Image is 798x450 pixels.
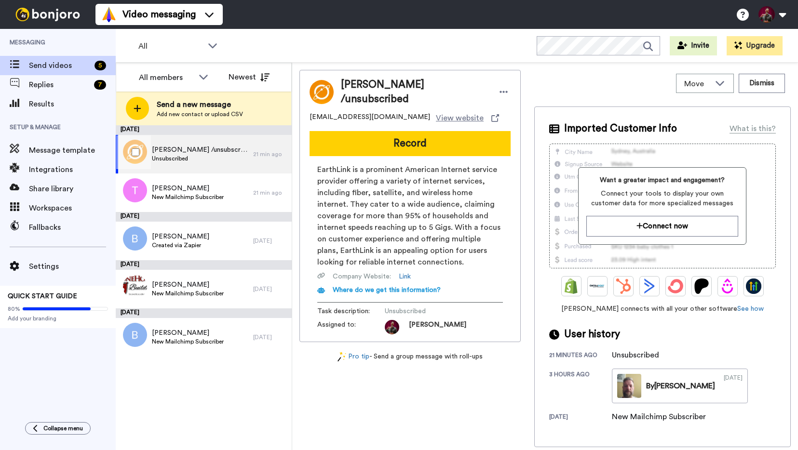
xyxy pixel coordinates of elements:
div: [DATE] [116,260,292,270]
img: Patreon [694,278,709,294]
span: [PERSON_NAME] [152,232,209,241]
span: Replies [29,79,90,91]
span: New Mailchimp Subscriber [152,338,224,345]
a: By[PERSON_NAME][DATE] [612,369,748,403]
img: bj-logo-header-white.svg [12,8,84,21]
span: Settings [29,261,116,272]
div: Unsubscribed [612,349,660,361]
span: Imported Customer Info [564,121,677,136]
span: 80% [8,305,20,313]
span: Task description : [317,306,385,316]
span: Workspaces [29,202,116,214]
div: [DATE] [724,374,743,398]
span: Assigned to: [317,320,385,334]
span: [PERSON_NAME] [152,184,224,193]
a: Pro tip [338,352,369,362]
button: Upgrade [727,36,783,55]
img: b.png [123,226,147,251]
div: 21 minutes ago [549,351,612,361]
button: Dismiss [739,74,785,93]
span: [PERSON_NAME] [152,280,224,290]
span: [PERSON_NAME] /unsubscribed [341,78,487,106]
span: EarthLink is a prominent American Internet service provider offering a variety of internet servic... [317,164,503,268]
div: [DATE] [116,212,292,222]
span: Where do we get this information? [333,287,441,293]
span: [PERSON_NAME] [409,320,466,334]
span: Fallbacks [29,222,116,233]
img: Hubspot [616,278,631,294]
img: Image of Tami /unsubscribed [310,80,334,104]
div: 5 [95,61,106,70]
span: Add your branding [8,315,108,322]
a: Link [399,272,411,281]
span: Share library [29,183,116,195]
img: Ontraport [590,278,605,294]
span: Add new contact or upload CSV [157,110,243,118]
img: Shopify [564,278,579,294]
span: Company Website : [333,272,391,281]
div: [DATE] [253,237,287,245]
span: Integrations [29,164,116,175]
span: Connect your tools to display your own customer data for more specialized messages [586,189,738,208]
span: [PERSON_NAME] /unsubscribed [152,145,248,155]
button: Collapse menu [25,422,91,435]
span: User history [564,327,620,342]
div: [DATE] [253,285,287,293]
span: Collapse menu [43,424,83,432]
span: Message template [29,145,116,156]
div: [DATE] [116,125,292,135]
div: [DATE] [253,333,287,341]
img: d923b0b4-c548-4750-9d5e-73e83e3289c6-1756157360.jpg [385,320,399,334]
img: b.png [123,323,147,347]
img: ConvertKit [668,278,683,294]
div: 21 min ago [253,189,287,197]
img: GoHighLevel [746,278,761,294]
span: Want a greater impact and engagement? [586,175,738,185]
div: 7 [94,80,106,90]
img: Drip [720,278,735,294]
span: Unsubscribed [152,155,248,162]
span: Move [684,78,710,90]
span: Created via Zapier [152,241,209,249]
span: [PERSON_NAME] [152,328,224,338]
span: [PERSON_NAME] connects with all your other software [549,304,776,314]
button: Invite [670,36,717,55]
div: [DATE] [549,413,612,423]
span: [EMAIL_ADDRESS][DOMAIN_NAME] [310,112,430,124]
img: 4fdbb8ea-5a53-449c-b896-22fe3ba82494-thumb.jpg [617,374,641,398]
img: vm-color.svg [101,7,117,22]
div: - Send a group message with roll-ups [299,352,521,362]
span: Results [29,98,116,110]
span: New Mailchimp Subscriber [152,290,224,297]
span: Send a new message [157,99,243,110]
div: New Mailchimp Subscriber [612,411,706,423]
span: New Mailchimp Subscriber [152,193,224,201]
span: View website [436,112,484,124]
img: t.png [123,178,147,202]
a: See how [737,305,764,312]
div: 3 hours ago [549,371,612,403]
div: What is this? [730,123,776,134]
span: QUICK START GUIDE [8,293,77,300]
img: magic-wand.svg [338,352,346,362]
span: All [138,40,203,52]
div: All members [139,72,194,83]
span: Video messaging [122,8,196,21]
button: Newest [221,67,277,87]
div: 21 min ago [253,150,287,158]
div: [DATE] [116,308,292,318]
img: ActiveCampaign [642,278,657,294]
span: Unsubscribed [385,306,476,316]
div: By [PERSON_NAME] [646,380,715,392]
a: View website [436,112,499,124]
span: Send videos [29,60,91,71]
button: Connect now [586,216,738,237]
button: Record [310,131,511,156]
img: 28e523c8-c82f-45a7-b60c-280c8bf0ad90.jpg [123,275,147,299]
